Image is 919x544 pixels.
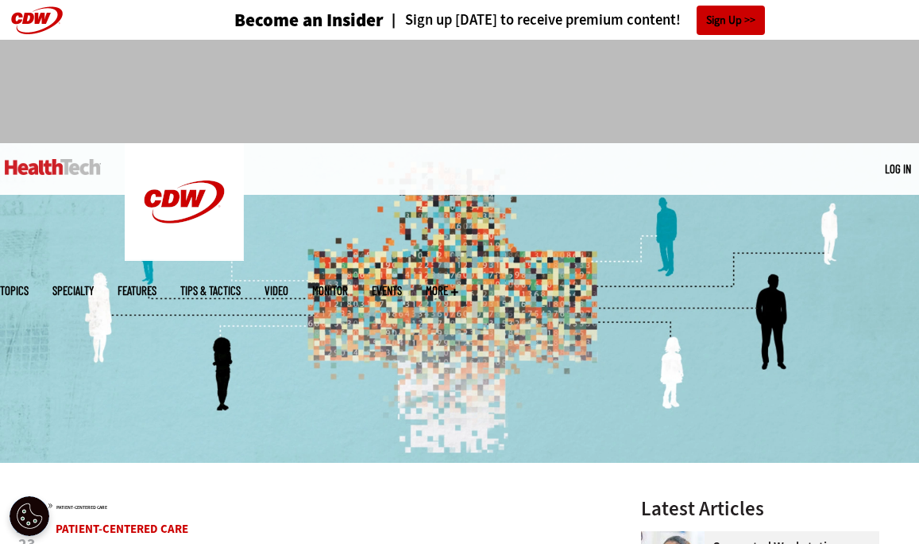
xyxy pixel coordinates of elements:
[56,521,188,537] a: Patient-Centered Care
[384,13,681,28] a: Sign up [DATE] to receive premium content!
[5,159,101,175] img: Home
[24,499,599,511] div: »
[56,504,107,511] a: Patient-Centered Care
[372,285,402,297] a: Events
[10,496,49,536] button: Open Preferences
[312,285,348,297] a: MonITor
[426,285,458,297] span: More
[171,56,749,127] iframe: advertisement
[641,531,712,544] a: nurse smiling at patient
[885,161,911,176] a: Log in
[10,496,49,536] div: Cookie Settings
[885,161,911,177] div: User menu
[125,143,244,261] img: Home
[641,499,879,519] h3: Latest Articles
[697,6,765,35] a: Sign Up
[118,285,156,297] a: Features
[125,248,244,265] a: CDW
[52,285,94,297] span: Specialty
[234,11,384,29] a: Become an Insider
[180,285,241,297] a: Tips & Tactics
[265,285,288,297] a: Video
